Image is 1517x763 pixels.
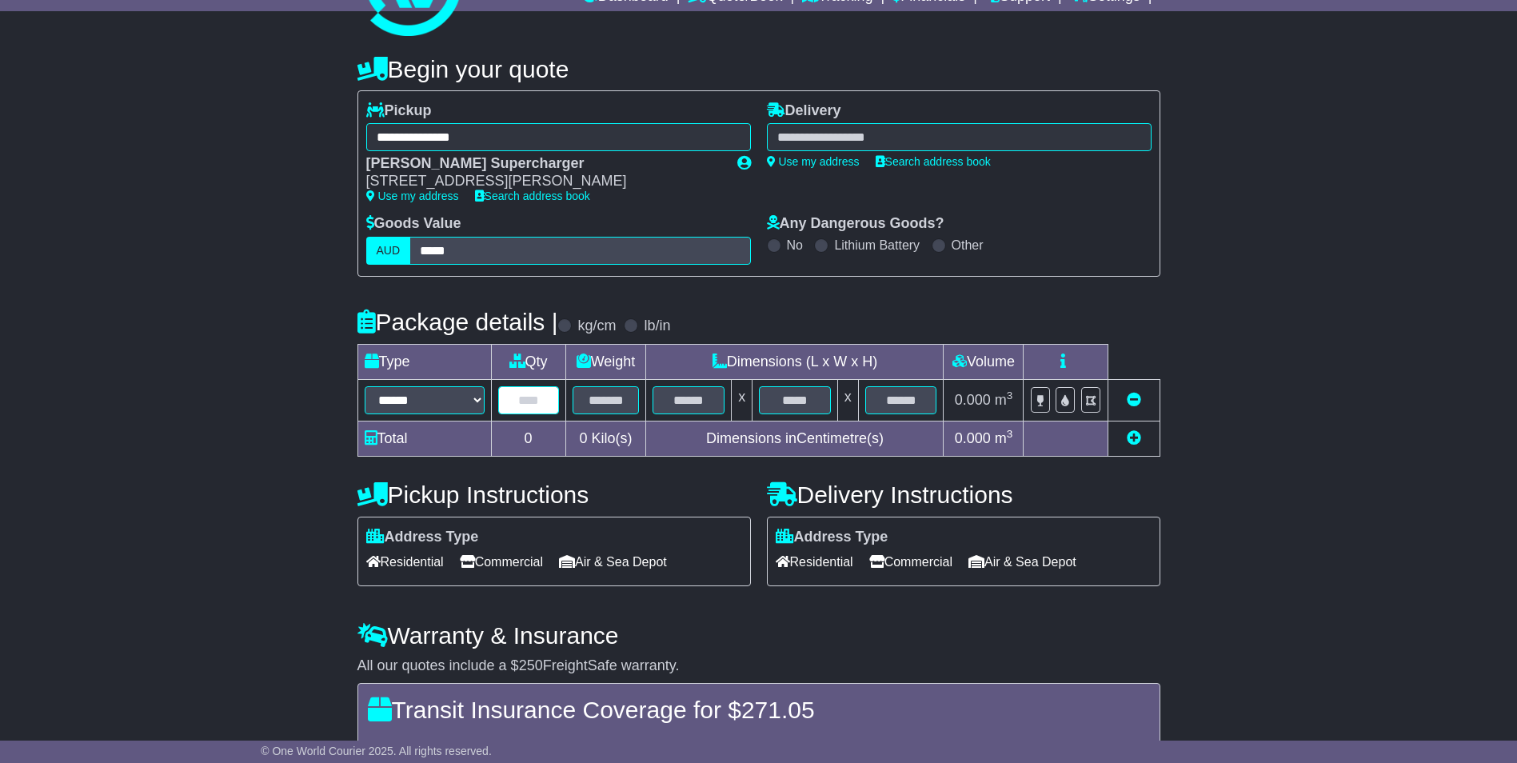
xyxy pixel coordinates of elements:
div: [STREET_ADDRESS][PERSON_NAME] [366,173,721,190]
h4: Pickup Instructions [357,481,751,508]
span: Residential [776,549,853,574]
td: Volume [944,344,1024,379]
div: [PERSON_NAME] Supercharger [366,155,721,173]
label: Delivery [767,102,841,120]
label: lb/in [644,318,670,335]
a: Search address book [475,190,590,202]
label: AUD [366,237,411,265]
td: Total [357,421,491,456]
a: Use my address [366,190,459,202]
td: Kilo(s) [565,421,646,456]
label: Any Dangerous Goods? [767,215,944,233]
sup: 3 [1007,389,1013,401]
h4: Package details | [357,309,558,335]
h4: Transit Insurance Coverage for $ [368,697,1150,723]
span: 250 [519,657,543,673]
span: © One World Courier 2025. All rights reserved. [261,745,492,757]
label: Lithium Battery [834,238,920,253]
span: 271.05 [741,697,815,723]
sup: 3 [1007,428,1013,440]
span: Commercial [460,549,543,574]
span: Residential [366,549,444,574]
h4: Warranty & Insurance [357,622,1160,649]
td: Type [357,344,491,379]
span: 0 [579,430,587,446]
label: Other [952,238,984,253]
td: Dimensions in Centimetre(s) [646,421,944,456]
td: Qty [491,344,565,379]
label: Pickup [366,102,432,120]
label: Goods Value [366,215,461,233]
span: m [995,430,1013,446]
td: Weight [565,344,646,379]
span: 0.000 [955,430,991,446]
label: No [787,238,803,253]
label: Address Type [776,529,888,546]
a: Add new item [1127,430,1141,446]
h4: Begin your quote [357,56,1160,82]
td: x [732,379,753,421]
label: Address Type [366,529,479,546]
span: Air & Sea Depot [559,549,667,574]
td: x [837,379,858,421]
span: m [995,392,1013,408]
a: Use my address [767,155,860,168]
div: All our quotes include a $ FreightSafe warranty. [357,657,1160,675]
span: Air & Sea Depot [968,549,1076,574]
a: Remove this item [1127,392,1141,408]
label: kg/cm [577,318,616,335]
h4: Delivery Instructions [767,481,1160,508]
span: Commercial [869,549,952,574]
a: Search address book [876,155,991,168]
td: Dimensions (L x W x H) [646,344,944,379]
td: 0 [491,421,565,456]
span: 0.000 [955,392,991,408]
